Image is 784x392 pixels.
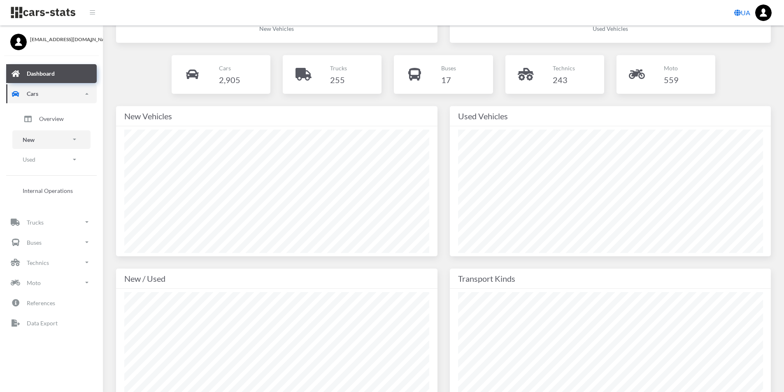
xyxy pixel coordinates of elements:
span: [EMAIL_ADDRESS][DOMAIN_NAME] [30,36,93,43]
a: Used [12,150,91,169]
a: Dashboard [6,64,97,83]
p: Buses [27,237,42,248]
a: References [6,293,97,312]
p: Moto [664,63,679,73]
a: UA [731,5,754,21]
span: Internal Operations [23,186,73,195]
a: Moto [6,273,97,292]
p: Trucks [27,217,44,227]
a: Trucks [6,213,97,232]
a: Overview [12,109,91,129]
h4: 17 [441,73,456,86]
h4: 255 [330,73,347,86]
p: Used [23,154,35,165]
p: New [23,135,35,145]
p: Technics [553,63,575,73]
a: Cars [6,84,97,103]
div: Transport Kinds [458,272,763,285]
p: Trucks [330,63,347,73]
a: Buses [6,233,97,252]
a: New [12,130,91,149]
p: Technics [27,257,49,268]
p: References [27,298,55,308]
p: Cars [219,63,240,73]
p: Dashboard [27,68,55,79]
div: Used Vehicles [458,24,763,33]
span: Overview [39,114,64,123]
a: [EMAIL_ADDRESS][DOMAIN_NAME] [10,34,93,43]
div: New Vehicles [124,109,429,123]
div: Used Vehicles [458,109,763,123]
a: Data Export [6,313,97,332]
h4: 243 [553,73,575,86]
img: navbar brand [10,6,76,19]
a: Internal Operations [12,182,91,199]
h4: 559 [664,73,679,86]
h4: 2,905 [219,73,240,86]
a: Technics [6,253,97,272]
p: Moto [27,278,41,288]
img: ... [755,5,772,21]
p: Data Export [27,318,58,328]
p: Cars [27,88,38,99]
div: New Vehicles [124,24,429,33]
p: Buses [441,63,456,73]
div: New / Used [124,272,429,285]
